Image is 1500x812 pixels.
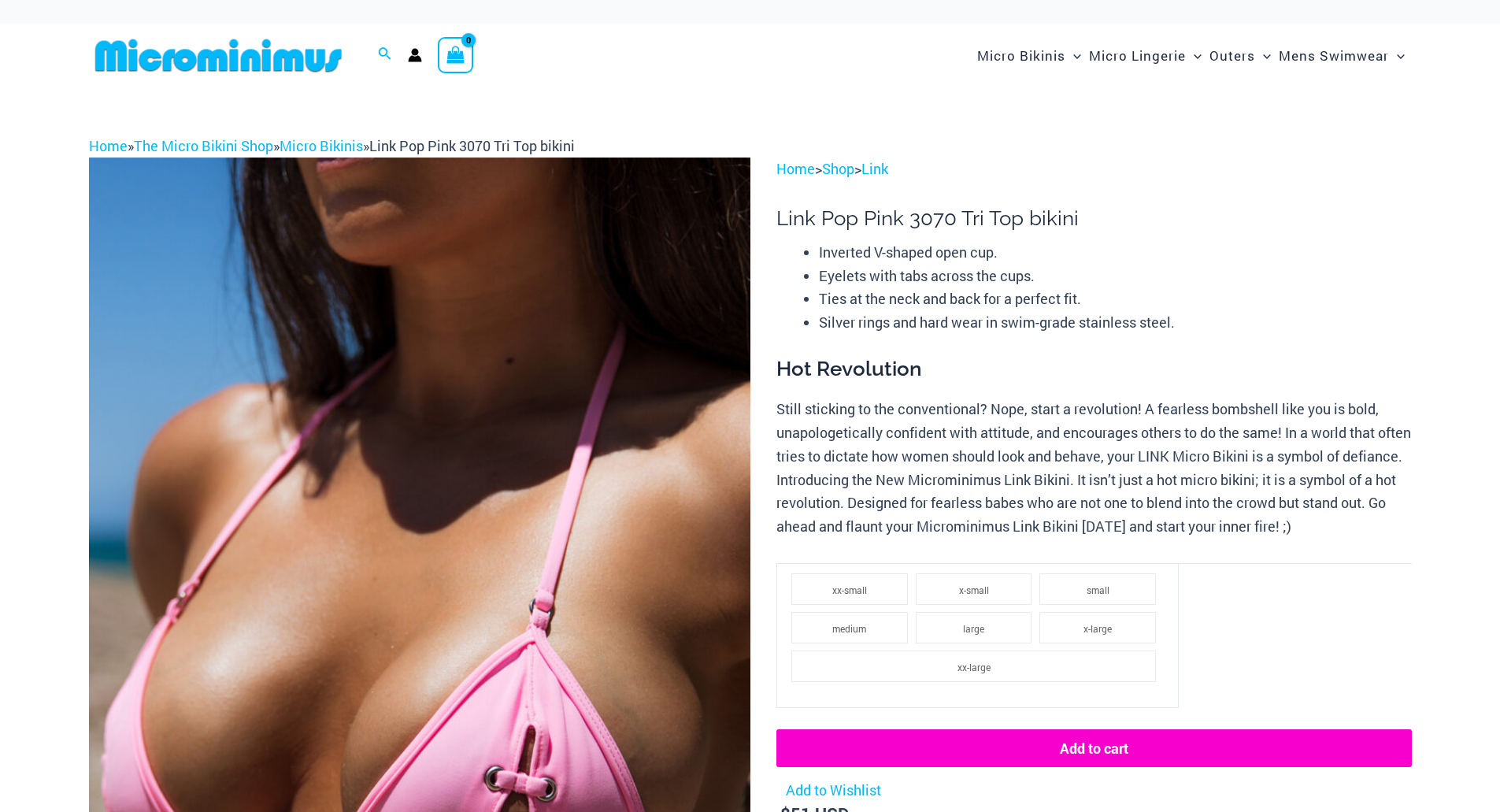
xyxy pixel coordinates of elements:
a: Micro Bikinis [280,136,363,155]
p: > > [776,158,1411,181]
h3: Hot Revolution [776,356,1411,383]
a: Link [861,159,888,178]
span: Add to Wishlist [786,780,881,799]
h1: Link Pop Pink 3070 Tri Top bikini [776,206,1411,231]
span: Mens Swimwear [1279,35,1389,76]
span: xx-small [832,584,867,596]
a: Account icon link [408,48,422,62]
a: Micro BikinisMenu ToggleMenu Toggle [973,32,1085,80]
li: Ties at the neck and back for a perfect fit. [819,287,1411,311]
span: Menu Toggle [1255,35,1271,76]
span: small [1087,584,1109,596]
li: x-small [916,573,1032,605]
a: Micro LingerieMenu ToggleMenu Toggle [1085,32,1206,80]
li: Inverted V-shaped open cup. [819,241,1411,265]
a: Home [89,136,128,155]
span: xx-large [957,661,991,673]
li: xx-small [791,573,908,605]
li: small [1039,573,1156,605]
span: large [963,622,984,635]
span: Menu Toggle [1389,35,1405,76]
span: Micro Lingerie [1089,35,1186,76]
a: Add to Wishlist [776,779,881,803]
span: medium [832,622,866,635]
a: OutersMenu ToggleMenu Toggle [1206,32,1275,80]
a: Home [776,159,815,178]
li: x-large [1039,612,1156,643]
a: Mens SwimwearMenu ToggleMenu Toggle [1275,32,1409,80]
span: Outers [1209,35,1255,76]
p: Still sticking to the conventional? Nope, start a revolution! A fearless bombshell like you is bo... [776,398,1411,538]
span: Menu Toggle [1186,35,1202,76]
li: xx-large [791,651,1156,682]
span: x-small [959,584,989,596]
span: Micro Bikinis [977,35,1065,76]
a: Shop [822,159,854,178]
button: Add to cart [776,729,1411,767]
span: x-large [1083,622,1112,635]
span: » » » [89,136,575,155]
li: Eyelets with tabs across the cups. [819,265,1411,288]
li: medium [791,612,908,643]
nav: Site Navigation [971,29,1412,82]
li: Silver rings and hard wear in swim-grade stainless steel. [819,311,1411,335]
a: The Micro Bikini Shop [134,136,273,155]
a: View Shopping Cart, empty [438,37,474,73]
span: Menu Toggle [1065,35,1081,76]
li: large [916,612,1032,643]
a: Search icon link [378,45,392,65]
img: MM SHOP LOGO FLAT [89,38,348,73]
span: Link Pop Pink 3070 Tri Top bikini [369,136,575,155]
